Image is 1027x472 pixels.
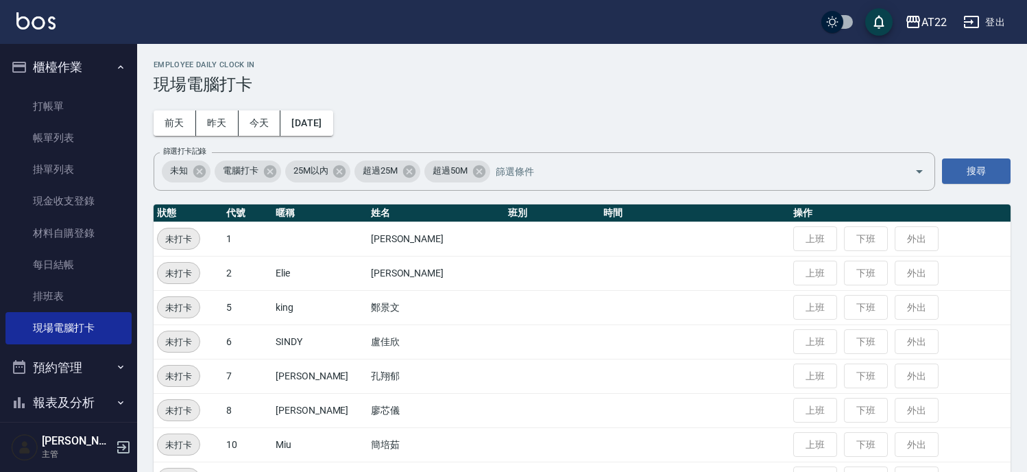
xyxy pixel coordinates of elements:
[223,427,272,462] td: 10
[11,434,38,461] img: Person
[223,256,272,290] td: 2
[158,403,200,418] span: 未打卡
[154,110,196,136] button: 前天
[5,185,132,217] a: 現金收支登錄
[899,8,952,36] button: AT22
[162,161,210,182] div: 未知
[424,161,490,182] div: 超過50M
[163,146,206,156] label: 篩選打卡記錄
[492,159,891,183] input: 篩選條件
[272,393,367,427] td: [PERSON_NAME]
[354,161,420,182] div: 超過25M
[158,232,200,246] span: 未打卡
[367,204,505,222] th: 姓名
[5,385,132,421] button: 報表及分析
[285,164,337,178] span: 25M以內
[354,164,406,178] span: 超過25M
[5,249,132,281] a: 每日結帳
[367,256,505,290] td: [PERSON_NAME]
[223,222,272,256] td: 1
[272,256,367,290] td: Elie
[367,393,505,427] td: 廖芯儀
[158,369,200,383] span: 未打卡
[154,75,1011,94] h3: 現場電腦打卡
[42,448,112,460] p: 主管
[942,158,1011,184] button: 搜尋
[5,281,132,312] a: 排班表
[215,164,267,178] span: 電腦打卡
[5,122,132,154] a: 帳單列表
[865,8,893,36] button: save
[600,204,790,222] th: 時間
[16,12,56,29] img: Logo
[367,427,505,462] td: 簡培茹
[5,217,132,249] a: 材料自購登錄
[272,204,367,222] th: 暱稱
[239,110,281,136] button: 今天
[921,14,947,31] div: AT22
[367,290,505,324] td: 鄭景文
[272,324,367,359] td: SINDY
[285,161,351,182] div: 25M以內
[367,359,505,393] td: 孔翔郁
[158,266,200,281] span: 未打卡
[908,161,930,182] button: Open
[280,110,333,136] button: [DATE]
[272,290,367,324] td: king
[5,421,132,456] button: 客戶管理
[162,164,196,178] span: 未知
[272,427,367,462] td: Miu
[5,49,132,85] button: 櫃檯作業
[5,91,132,122] a: 打帳單
[505,204,600,222] th: 班別
[790,204,1011,222] th: 操作
[272,359,367,393] td: [PERSON_NAME]
[158,438,200,452] span: 未打卡
[196,110,239,136] button: 昨天
[5,350,132,386] button: 預約管理
[367,324,505,359] td: 盧佳欣
[5,154,132,185] a: 掛單列表
[158,335,200,349] span: 未打卡
[424,164,476,178] span: 超過50M
[215,161,281,182] div: 電腦打卡
[42,434,112,448] h5: [PERSON_NAME]
[5,312,132,344] a: 現場電腦打卡
[158,300,200,315] span: 未打卡
[223,324,272,359] td: 6
[367,222,505,256] td: [PERSON_NAME]
[154,204,223,222] th: 狀態
[223,393,272,427] td: 8
[154,60,1011,69] h2: Employee Daily Clock In
[223,204,272,222] th: 代號
[958,10,1011,35] button: 登出
[223,359,272,393] td: 7
[223,290,272,324] td: 5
